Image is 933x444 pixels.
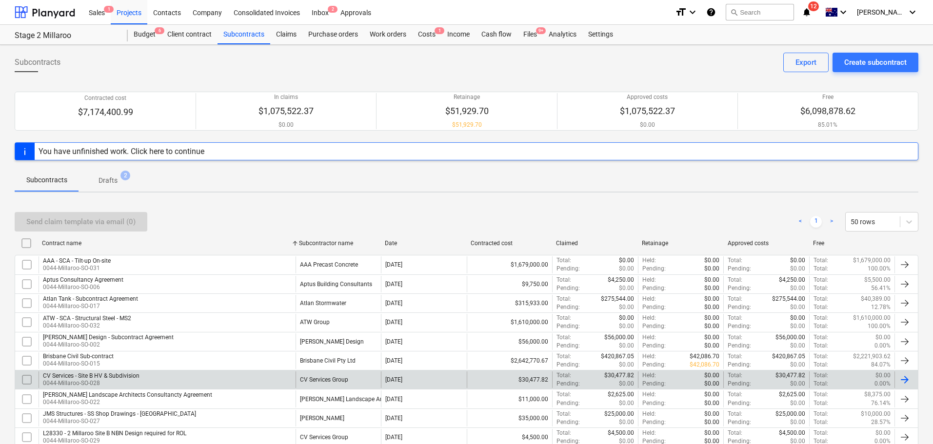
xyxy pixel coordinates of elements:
[775,410,805,418] p: $25,000.00
[39,147,204,156] div: You have unfinished work. Click here to continue
[642,429,656,437] p: Held :
[445,121,489,129] p: $51,929.70
[790,303,805,311] p: $0.00
[556,399,580,407] p: Pending :
[43,341,174,349] p: 0044-Millaroo-SO-002
[642,399,666,407] p: Pending :
[467,256,553,273] div: $1,679,000.00
[871,303,891,311] p: 12.78%
[826,216,837,228] a: Next page
[385,261,402,268] div: [DATE]
[861,295,891,303] p: $40,389.00
[619,265,634,273] p: $0.00
[728,256,742,265] p: Total :
[814,429,828,437] p: Total :
[642,314,656,322] p: Held :
[728,418,751,426] p: Pending :
[814,390,828,399] p: Total :
[642,303,666,311] p: Pending :
[813,240,891,247] div: Free
[471,240,549,247] div: Contracted cost
[704,265,719,273] p: $0.00
[556,295,571,303] p: Total :
[161,25,218,44] a: Client contract
[619,256,634,265] p: $0.00
[868,322,891,330] p: 100.00%
[619,380,634,388] p: $0.00
[43,283,123,291] p: 0044-Millaroo-SO-006
[385,376,402,383] div: [DATE]
[814,265,828,273] p: Total :
[857,8,906,16] span: [PERSON_NAME]
[726,4,794,20] button: Search
[861,410,891,418] p: $10,000.00
[608,429,634,437] p: $4,500.00
[120,171,130,180] span: 2
[517,25,543,44] div: Files
[800,105,855,117] p: $6,098,878.62
[258,93,314,101] p: In claims
[467,410,553,426] div: $35,000.00
[556,371,571,380] p: Total :
[620,121,675,129] p: $0.00
[814,380,828,388] p: Total :
[385,240,463,247] div: Date
[43,257,111,264] div: AAA - SCA - Tilt-up On-site
[704,276,719,284] p: $0.00
[601,295,634,303] p: $275,544.00
[814,333,828,342] p: Total :
[441,25,476,44] a: Income
[814,276,828,284] p: Total :
[874,380,891,388] p: 0.00%
[619,418,634,426] p: $0.00
[601,352,634,361] p: $420,867.05
[467,276,553,292] div: $9,750.00
[728,333,742,342] p: Total :
[258,121,314,129] p: $0.00
[814,295,828,303] p: Total :
[619,303,634,311] p: $0.00
[814,342,828,350] p: Total :
[155,27,164,34] span: 6
[467,314,553,330] div: $1,610,000.00
[467,333,553,350] div: $56,000.00
[810,216,822,228] a: Page 1 is your current page
[300,261,358,268] div: AAA Precast Concrete
[814,284,828,292] p: Total :
[642,410,656,418] p: Held :
[556,410,571,418] p: Total :
[775,333,805,342] p: $56,000.00
[412,25,441,44] a: Costs1
[868,265,891,273] p: 100.00%
[706,6,716,18] i: Knowledge base
[328,6,337,13] span: 2
[128,25,161,44] a: Budget6
[687,6,698,18] i: keyboard_arrow_down
[556,276,571,284] p: Total :
[814,352,828,361] p: Total :
[728,303,751,311] p: Pending :
[728,380,751,388] p: Pending :
[704,410,719,418] p: $0.00
[864,390,891,399] p: $8,375.00
[790,256,805,265] p: $0.00
[467,371,553,388] div: $30,477.82
[582,25,619,44] a: Settings
[43,322,131,330] p: 0044-Millaroo-SO-032
[385,415,402,422] div: [DATE]
[517,25,543,44] a: Files9+
[15,57,60,68] span: Subcontracts
[385,281,402,288] div: [DATE]
[467,295,553,311] div: $315,933.00
[619,322,634,330] p: $0.00
[385,319,402,326] div: [DATE]
[728,265,751,273] p: Pending :
[802,6,812,18] i: notifications
[43,379,139,387] p: 0044-Millaroo-SO-028
[302,25,364,44] div: Purchase orders
[78,106,133,118] p: $7,174,400.99
[43,276,123,283] div: Aptus Consultancy Agreement
[728,399,751,407] p: Pending :
[728,371,742,380] p: Total :
[543,25,582,44] a: Analytics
